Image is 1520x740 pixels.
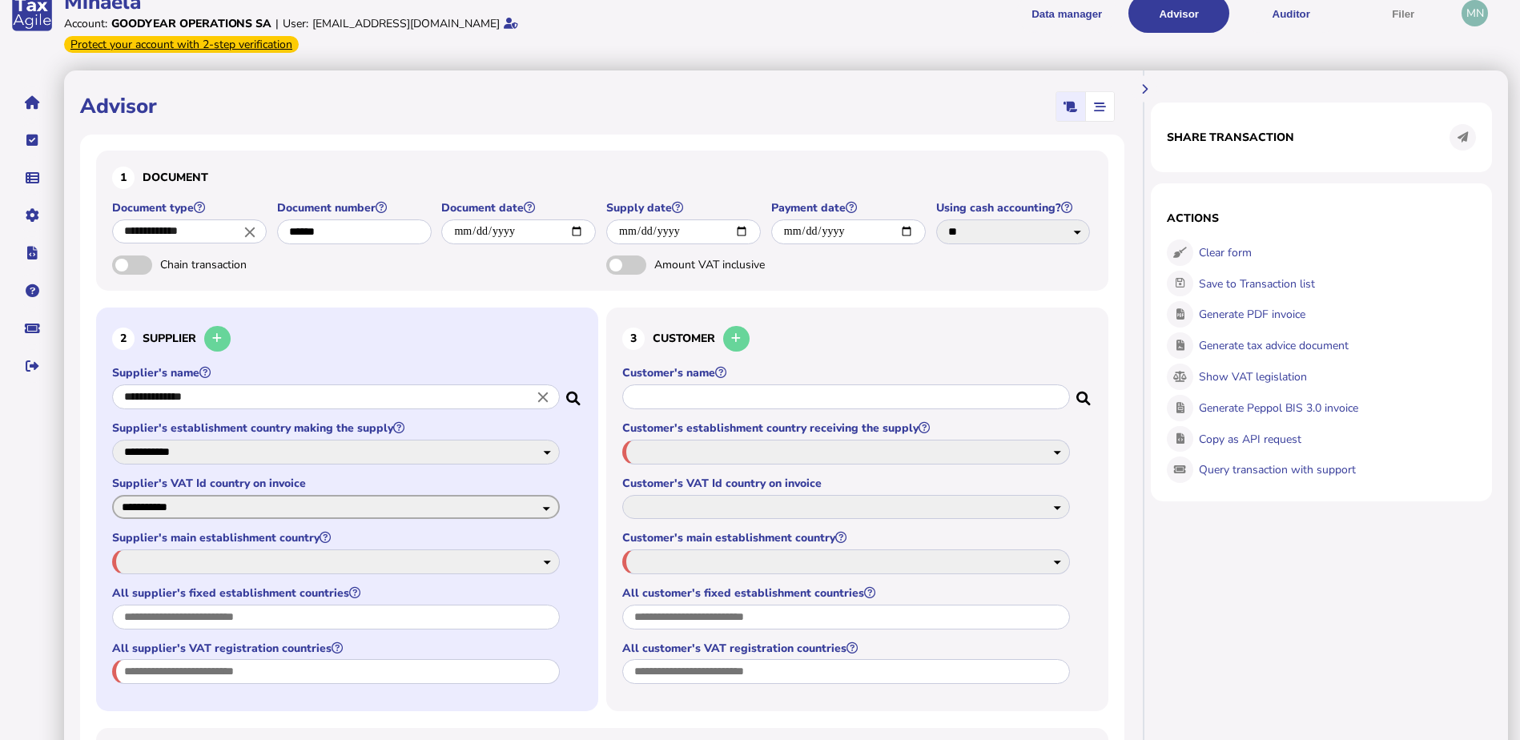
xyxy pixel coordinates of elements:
label: Supplier's VAT Id country on invoice [112,476,562,491]
button: Sign out [15,349,49,383]
div: Account: [64,16,107,31]
section: Define the seller [96,308,598,712]
div: 1 [112,167,135,189]
label: Using cash accounting? [936,200,1093,215]
i: Data manager [26,178,39,179]
i: Close [534,388,552,406]
i: Search for a dummy customer [1076,387,1092,400]
label: All supplier's fixed establishment countries [112,585,562,601]
label: All supplier's VAT registration countries [112,641,562,656]
div: 3 [622,328,645,350]
button: Share transaction [1450,124,1476,151]
label: All customer's VAT registration countries [622,641,1072,656]
i: Email verified [504,18,518,29]
h3: Supplier [112,324,582,355]
button: Add a new supplier to the database [204,326,231,352]
button: Manage settings [15,199,49,232]
mat-button-toggle: Stepper view [1085,92,1114,121]
button: Home [15,86,49,119]
label: Supply date [606,200,763,215]
div: | [275,16,279,31]
label: Customer's VAT Id country on invoice [622,476,1072,491]
label: Customer's establishment country receiving the supply [622,420,1072,436]
h3: Customer [622,324,1092,355]
div: 2 [112,328,135,350]
div: Goodyear Operations SA [111,16,271,31]
app-field: Select a document type [112,200,269,255]
button: Help pages [15,274,49,308]
label: Payment date [771,200,928,215]
i: Close [241,223,259,240]
h1: Advisor [80,92,157,120]
label: Customer's main establishment country [622,530,1072,545]
label: Document number [277,200,434,215]
label: Supplier's name [112,365,562,380]
label: All customer's fixed establishment countries [622,585,1072,601]
button: Add a new customer to the database [723,326,750,352]
div: User: [283,16,308,31]
button: Data manager [15,161,49,195]
div: From Oct 1, 2025, 2-step verification will be required to login. Set it up now... [64,36,299,53]
label: Supplier's main establishment country [112,530,562,545]
i: Search for a dummy seller [566,387,582,400]
button: Developer hub links [15,236,49,270]
mat-button-toggle: Classic scrolling page view [1056,92,1085,121]
h1: Actions [1167,211,1476,226]
label: Document date [441,200,598,215]
button: Raise a support ticket [15,312,49,345]
label: Customer's name [622,365,1072,380]
button: Tasks [15,123,49,157]
span: Amount VAT inclusive [654,257,822,272]
label: Supplier's establishment country making the supply [112,420,562,436]
div: [EMAIL_ADDRESS][DOMAIN_NAME] [312,16,500,31]
span: Chain transaction [160,257,328,272]
button: Hide [1132,75,1158,102]
h3: Document [112,167,1092,189]
h1: Share transaction [1167,130,1294,145]
label: Document type [112,200,269,215]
